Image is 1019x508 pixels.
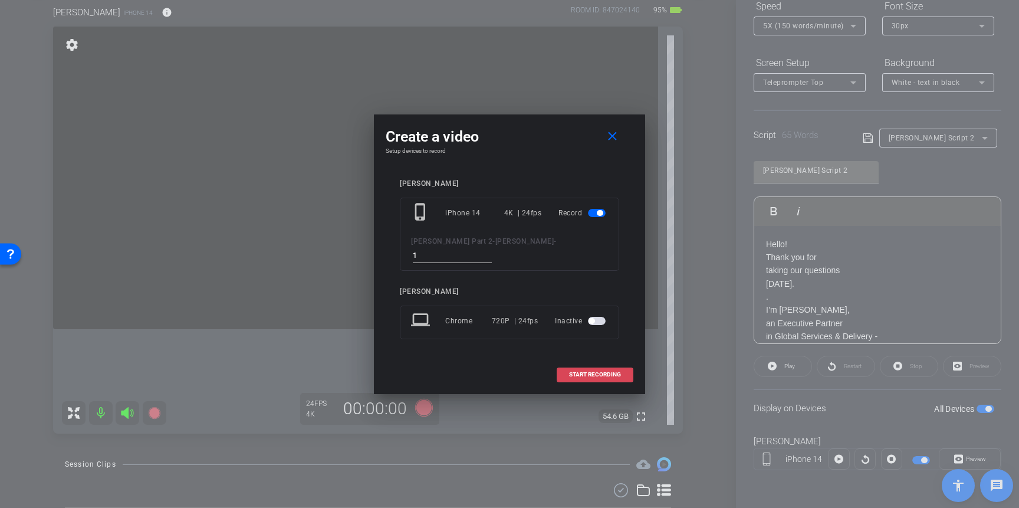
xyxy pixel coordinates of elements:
[492,237,495,245] span: -
[445,310,492,332] div: Chrome
[400,287,619,296] div: [PERSON_NAME]
[504,202,542,224] div: 4K | 24fps
[386,148,633,155] h4: Setup devices to record
[605,129,620,144] mat-icon: close
[495,237,554,245] span: [PERSON_NAME]
[558,202,608,224] div: Record
[411,310,432,332] mat-icon: laptop
[411,202,432,224] mat-icon: phone_iphone
[413,248,492,263] input: ENTER HERE
[557,368,633,382] button: START RECORDING
[569,372,621,378] span: START RECORDING
[445,202,504,224] div: iPhone 14
[400,179,619,188] div: [PERSON_NAME]
[555,310,608,332] div: Inactive
[554,237,557,245] span: -
[386,126,633,148] div: Create a video
[492,310,538,332] div: 720P | 24fps
[411,237,492,245] span: [PERSON_NAME] Part 2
